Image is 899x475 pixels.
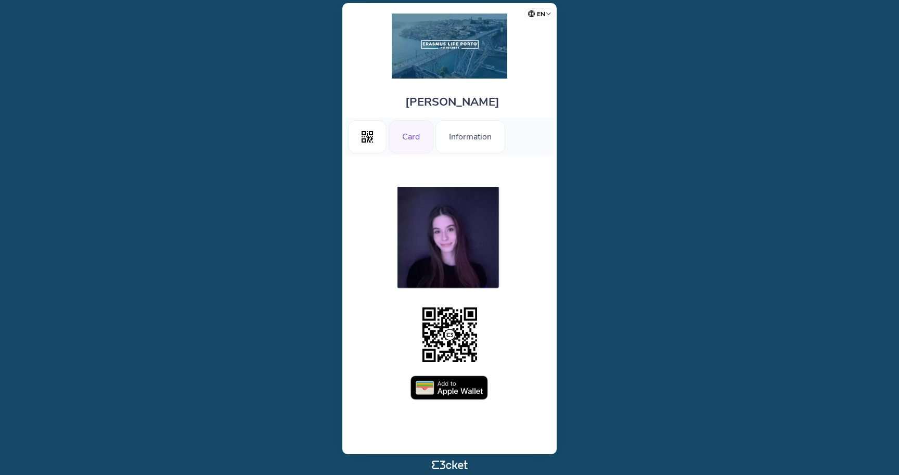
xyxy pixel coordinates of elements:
a: Information [435,130,505,142]
div: Information [435,120,505,153]
img: transparent_placeholder.3f4e7402.png [419,304,480,365]
span: [PERSON_NAME] [405,94,499,110]
a: Card [389,130,433,142]
img: Erasmus Life Porto Card 25/26 [392,14,507,79]
div: Card [389,120,433,153]
img: dcb5aea90c914ffc99c19b7450bd08da.png [410,376,489,401]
